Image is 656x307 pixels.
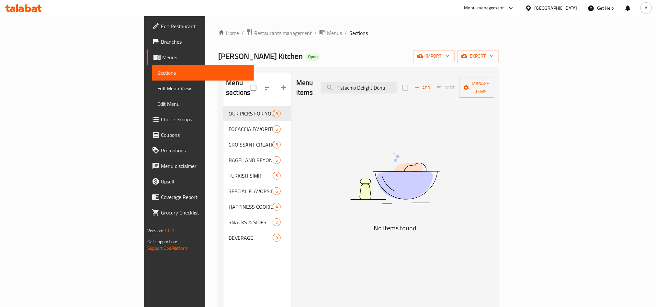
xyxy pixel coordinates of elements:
[273,188,280,194] span: 6
[349,29,368,37] span: Sections
[162,53,248,61] span: Menus
[413,50,455,62] button: import
[305,53,320,61] div: Open
[433,83,459,93] span: Select section first
[147,34,254,49] a: Branches
[229,234,272,242] span: BEVERAGE
[147,143,254,158] a: Promotions
[229,187,272,195] span: SPECIAL FLAVORS DONUTS
[223,152,291,168] div: BAGEL AND BEYOND5
[260,80,276,95] span: Sort sections
[273,141,281,148] div: items
[223,103,291,248] nav: Menu sections
[157,100,248,108] span: Edit Menu
[229,141,272,148] span: CROISSANT CREATIONS
[273,126,280,132] span: 6
[161,193,248,201] span: Coverage Report
[229,110,272,117] span: OUR PICKS FOR YOU
[161,147,248,154] span: Promotions
[161,38,248,46] span: Branches
[273,125,281,133] div: items
[464,4,504,12] div: Menu-management
[464,80,497,96] span: Manage items
[147,205,254,220] a: Grocery Checklist
[273,219,280,225] span: 2
[273,142,280,148] span: 5
[161,131,248,139] span: Coupons
[319,29,342,37] a: Menus
[321,82,397,93] input: search
[229,203,272,211] span: HAPPINESS COOKIES
[273,203,281,211] div: items
[152,81,254,96] a: Full Menu View
[229,156,272,164] span: BAGEL AND BEYOND
[246,29,312,37] a: Restaurants management
[345,29,347,37] li: /
[414,84,431,92] span: Add
[229,172,272,180] span: TURKISH SIMIT
[457,50,499,62] button: export
[152,65,254,81] a: Sections
[223,137,291,152] div: CROISSANT CREATIONS5
[223,183,291,199] div: SPECIAL FLAVORS DONUTS6
[229,218,272,226] span: SNACKS & SIDES
[273,111,280,117] span: 8
[254,29,312,37] span: Restaurants management
[645,5,648,12] span: A
[157,84,248,92] span: Full Menu View
[412,83,433,93] span: Add item
[247,81,260,94] span: Select all sections
[418,52,449,60] span: import
[296,78,313,97] h2: Menu items
[223,214,291,230] div: SNACKS & SIDES2
[147,226,163,235] span: Version:
[273,187,281,195] div: items
[273,234,281,242] div: items
[161,178,248,185] span: Upsell
[161,162,248,170] span: Menu disclaimer
[535,5,577,12] div: [GEOGRAPHIC_DATA]
[229,125,272,133] span: FOCACCIA FAVORITE SANDWICHES 16 inch
[147,244,188,252] a: Support.OpsPlatform
[161,209,248,216] span: Grocery Checklist
[164,226,175,235] span: 1.0.0
[147,112,254,127] a: Choice Groups
[273,172,281,180] div: items
[273,204,280,210] span: 4
[218,49,303,63] span: [PERSON_NAME] Kitchen
[273,110,281,117] div: items
[273,235,280,241] span: 8
[147,49,254,65] a: Menus
[462,52,494,60] span: export
[273,218,281,226] div: items
[152,96,254,112] a: Edit Menu
[147,18,254,34] a: Edit Restaurant
[161,22,248,30] span: Edit Restaurant
[459,78,503,98] button: Manage items
[223,230,291,246] div: BEVERAGE8
[147,237,177,246] span: Get support on:
[412,83,433,93] button: Add
[157,69,248,77] span: Sections
[305,54,320,60] span: Open
[147,189,254,205] a: Coverage Report
[218,29,499,37] nav: breadcrumb
[161,115,248,123] span: Choice Groups
[327,29,342,37] span: Menus
[273,173,280,179] span: 6
[223,199,291,214] div: HAPPINESS COOKIES4
[223,121,291,137] div: FOCACCIA FAVORITE SANDWICHES 16 inch6
[223,106,291,121] div: OUR PICKS FOR YOU8
[314,29,317,37] li: /
[147,174,254,189] a: Upsell
[314,223,476,233] h5: No Items found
